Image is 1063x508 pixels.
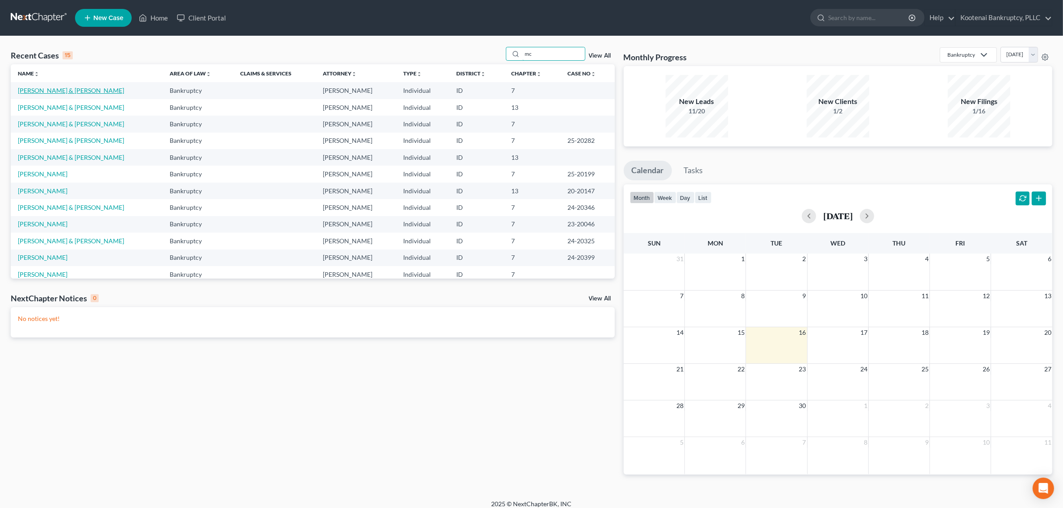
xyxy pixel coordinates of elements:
[807,107,869,116] div: 1/2
[807,96,869,107] div: New Clients
[456,70,486,77] a: Districtunfold_more
[924,400,930,411] span: 2
[561,233,615,249] td: 24-20325
[504,183,560,199] td: 13
[679,291,684,301] span: 7
[589,53,611,59] a: View All
[449,99,504,116] td: ID
[172,10,230,26] a: Client Portal
[396,133,449,149] td: Individual
[798,400,807,411] span: 30
[396,199,449,216] td: Individual
[316,183,396,199] td: [PERSON_NAME]
[396,183,449,199] td: Individual
[982,291,991,301] span: 12
[396,99,449,116] td: Individual
[648,239,661,247] span: Sun
[589,296,611,302] a: View All
[18,104,124,111] a: [PERSON_NAME] & [PERSON_NAME]
[798,364,807,375] span: 23
[522,47,585,60] input: Search by name...
[675,364,684,375] span: 21
[863,254,868,264] span: 3
[396,216,449,233] td: Individual
[316,166,396,182] td: [PERSON_NAME]
[924,437,930,448] span: 9
[449,266,504,283] td: ID
[654,192,676,204] button: week
[18,70,39,77] a: Nameunfold_more
[859,364,868,375] span: 24
[1033,478,1054,499] div: Open Intercom Messenger
[591,71,596,77] i: unfold_more
[323,70,357,77] a: Attorneyunfold_more
[921,327,930,338] span: 18
[504,166,560,182] td: 7
[396,116,449,132] td: Individual
[18,237,124,245] a: [PERSON_NAME] & [PERSON_NAME]
[417,71,422,77] i: unfold_more
[1047,400,1052,411] span: 4
[892,239,905,247] span: Thu
[449,183,504,199] td: ID
[921,364,930,375] span: 25
[18,204,124,211] a: [PERSON_NAME] & [PERSON_NAME]
[568,70,596,77] a: Case Nounfold_more
[802,254,807,264] span: 2
[163,166,233,182] td: Bankruptcy
[737,327,746,338] span: 15
[948,96,1010,107] div: New Filings
[449,82,504,99] td: ID
[18,120,124,128] a: [PERSON_NAME] & [PERSON_NAME]
[316,233,396,249] td: [PERSON_NAME]
[93,15,123,21] span: New Case
[956,10,1052,26] a: Kootenai Bankruptcy, PLLC
[511,70,542,77] a: Chapterunfold_more
[396,233,449,249] td: Individual
[396,82,449,99] td: Individual
[1043,291,1052,301] span: 13
[351,71,357,77] i: unfold_more
[675,254,684,264] span: 31
[396,250,449,266] td: Individual
[504,149,560,166] td: 13
[18,220,67,228] a: [PERSON_NAME]
[449,250,504,266] td: ID
[18,254,67,261] a: [PERSON_NAME]
[18,154,124,161] a: [PERSON_NAME] & [PERSON_NAME]
[561,216,615,233] td: 23-20046
[63,51,73,59] div: 15
[170,70,211,77] a: Area of Lawunfold_more
[740,254,746,264] span: 1
[740,291,746,301] span: 8
[985,254,991,264] span: 5
[1016,239,1027,247] span: Sat
[34,71,39,77] i: unfold_more
[859,291,868,301] span: 10
[316,216,396,233] td: [PERSON_NAME]
[396,166,449,182] td: Individual
[449,216,504,233] td: ID
[316,99,396,116] td: [PERSON_NAME]
[504,133,560,149] td: 7
[630,192,654,204] button: month
[561,166,615,182] td: 25-20199
[1043,327,1052,338] span: 20
[163,216,233,233] td: Bankruptcy
[737,400,746,411] span: 29
[18,314,608,323] p: No notices yet!
[798,327,807,338] span: 16
[504,250,560,266] td: 7
[11,50,73,61] div: Recent Cases
[695,192,712,204] button: list
[18,87,124,94] a: [PERSON_NAME] & [PERSON_NAME]
[163,149,233,166] td: Bankruptcy
[708,239,723,247] span: Mon
[163,250,233,266] td: Bankruptcy
[676,192,695,204] button: day
[828,9,910,26] input: Search by name...
[666,107,728,116] div: 11/20
[740,437,746,448] span: 6
[316,82,396,99] td: [PERSON_NAME]
[449,166,504,182] td: ID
